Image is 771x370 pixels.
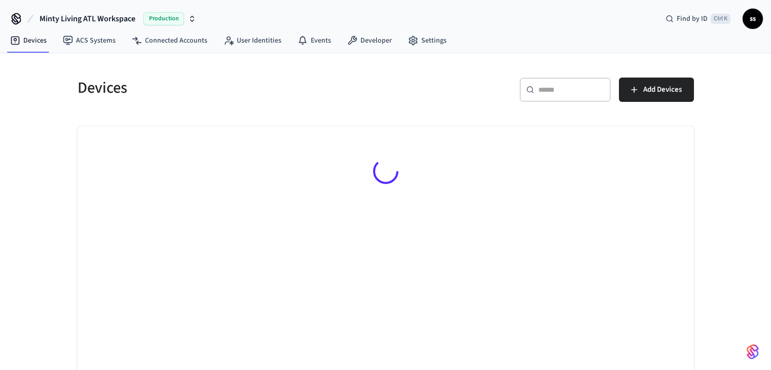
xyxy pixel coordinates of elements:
a: Devices [2,31,55,50]
span: Ctrl K [711,14,730,24]
h5: Devices [78,78,380,98]
a: Events [289,31,339,50]
a: ACS Systems [55,31,124,50]
a: Connected Accounts [124,31,215,50]
img: SeamLogoGradient.69752ec5.svg [747,344,759,360]
span: Find by ID [677,14,708,24]
button: ss [743,9,763,29]
span: ss [744,10,762,28]
a: User Identities [215,31,289,50]
span: Add Devices [643,83,682,96]
a: Developer [339,31,400,50]
span: Minty Living ATL Workspace [40,13,135,25]
a: Settings [400,31,455,50]
span: Production [143,12,184,25]
div: Find by IDCtrl K [657,10,739,28]
button: Add Devices [619,78,694,102]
